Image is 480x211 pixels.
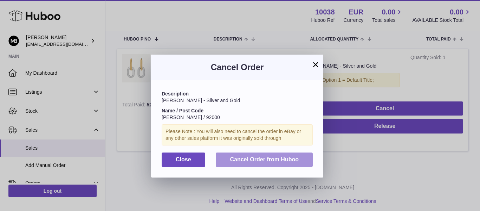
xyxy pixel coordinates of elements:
strong: Description [162,91,189,97]
span: [PERSON_NAME] - Silver and Gold [162,98,240,103]
button: Cancel Order from Huboo [216,153,313,167]
div: Please Note : You will also need to cancel the order in eBay or any other sales platform it was o... [162,124,313,145]
button: × [311,60,320,69]
strong: Name / Post Code [162,108,203,113]
button: Close [162,153,205,167]
span: [PERSON_NAME] / 92000 [162,114,220,120]
span: Cancel Order from Huboo [230,156,299,162]
h3: Cancel Order [162,62,313,73]
span: Close [176,156,191,162]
